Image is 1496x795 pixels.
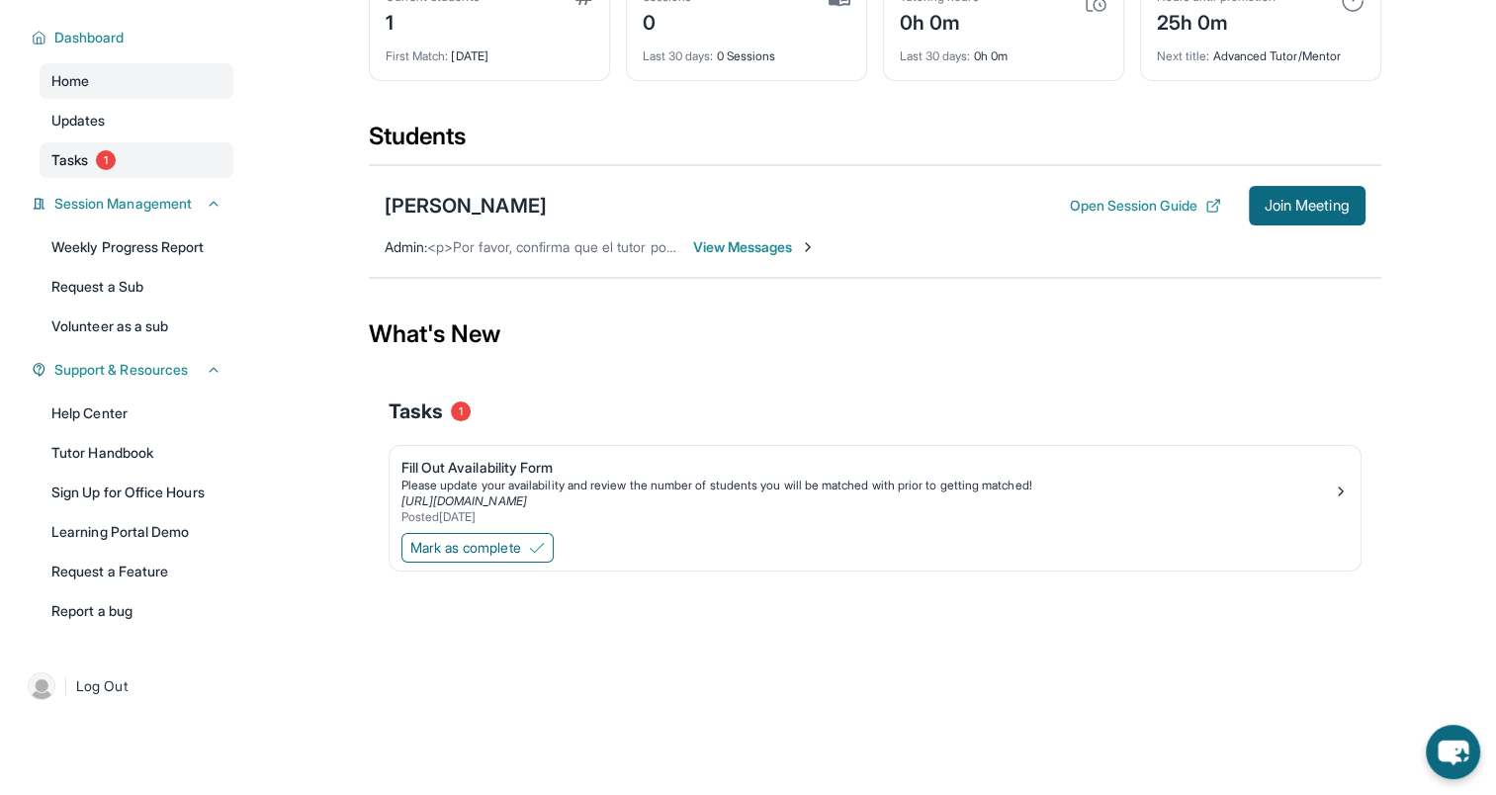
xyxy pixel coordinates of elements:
[20,664,233,708] a: |Log Out
[693,237,817,257] span: View Messages
[401,509,1333,525] div: Posted [DATE]
[40,554,233,589] a: Request a Feature
[40,435,233,471] a: Tutor Handbook
[410,538,521,558] span: Mark as complete
[385,238,427,255] span: Admin :
[643,37,850,64] div: 0 Sessions
[51,150,88,170] span: Tasks
[1249,186,1365,225] button: Join Meeting
[46,194,221,214] button: Session Management
[390,446,1361,529] a: Fill Out Availability FormPlease update your availability and review the number of students you w...
[28,672,55,700] img: user-img
[40,103,233,138] a: Updates
[54,194,192,214] span: Session Management
[76,676,128,696] span: Log Out
[40,396,233,431] a: Help Center
[40,63,233,99] a: Home
[96,150,116,170] span: 1
[529,540,545,556] img: Mark as complete
[1157,37,1364,64] div: Advanced Tutor/Mentor
[427,238,1159,255] span: <p>Por favor, confirma que el tutor podrá asistir a tu primera hora de reunión asignada antes de ...
[401,478,1333,493] div: Please update your availability and review the number of students you will be matched with prior ...
[46,28,221,47] button: Dashboard
[40,229,233,265] a: Weekly Progress Report
[451,401,471,421] span: 1
[40,269,233,305] a: Request a Sub
[1426,725,1480,779] button: chat-button
[63,674,68,698] span: |
[369,291,1381,378] div: What's New
[386,37,593,64] div: [DATE]
[1069,196,1220,216] button: Open Session Guide
[643,48,714,63] span: Last 30 days :
[54,360,188,380] span: Support & Resources
[401,493,527,508] a: [URL][DOMAIN_NAME]
[1157,48,1210,63] span: Next title :
[386,5,480,37] div: 1
[643,5,692,37] div: 0
[1265,200,1350,212] span: Join Meeting
[800,239,816,255] img: Chevron-Right
[1157,5,1276,37] div: 25h 0m
[54,28,125,47] span: Dashboard
[369,121,1381,164] div: Students
[900,48,971,63] span: Last 30 days :
[46,360,221,380] button: Support & Resources
[51,71,89,91] span: Home
[900,5,979,37] div: 0h 0m
[389,397,443,425] span: Tasks
[386,48,449,63] span: First Match :
[40,475,233,510] a: Sign Up for Office Hours
[40,514,233,550] a: Learning Portal Demo
[385,192,547,220] div: [PERSON_NAME]
[40,309,233,344] a: Volunteer as a sub
[51,111,106,131] span: Updates
[40,142,233,178] a: Tasks1
[900,37,1107,64] div: 0h 0m
[40,593,233,629] a: Report a bug
[401,533,554,563] button: Mark as complete
[401,458,1333,478] div: Fill Out Availability Form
